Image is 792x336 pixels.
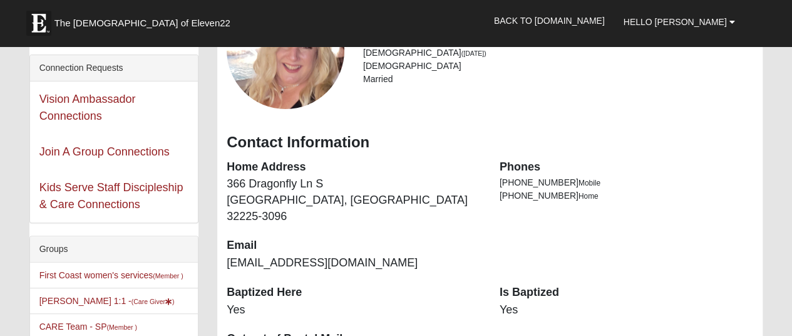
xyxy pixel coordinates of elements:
dd: 366 Dragonfly Ln S [GEOGRAPHIC_DATA], [GEOGRAPHIC_DATA] 32225-3096 [227,176,481,224]
dt: Phones [500,159,754,176]
span: Home [579,192,599,201]
a: Back to [DOMAIN_NAME] [485,5,614,36]
dt: Baptized Here [227,285,481,301]
span: Mobile [579,179,600,187]
small: ([DATE]) [461,50,486,57]
a: [PERSON_NAME] 1:1 -(Care Giver) [39,296,175,306]
a: First Coast women's services(Member ) [39,270,183,280]
span: The [DEMOGRAPHIC_DATA] of Eleven22 [54,17,230,29]
dd: Yes [227,302,481,318]
dd: Yes [500,302,754,318]
a: Hello [PERSON_NAME] [614,6,744,38]
li: [PHONE_NUMBER] [500,176,754,189]
a: The [DEMOGRAPHIC_DATA] of Eleven22 [20,4,270,36]
h3: Contact Information [227,134,753,152]
img: Eleven22 logo [26,11,51,36]
dt: Email [227,238,481,254]
span: Hello [PERSON_NAME] [624,17,727,27]
li: [DEMOGRAPHIC_DATA] [363,46,753,60]
dt: Is Baptized [500,285,754,301]
li: Married [363,73,753,86]
div: Groups [30,236,198,263]
a: Vision Ambassador Connections [39,93,136,122]
small: (Care Giver ) [131,298,175,305]
dt: Home Address [227,159,481,176]
li: [DEMOGRAPHIC_DATA] [363,60,753,73]
li: [PHONE_NUMBER] [500,189,754,202]
dd: [EMAIL_ADDRESS][DOMAIN_NAME] [227,255,481,271]
a: Join A Group Connections [39,145,170,158]
a: Kids Serve Staff Discipleship & Care Connections [39,181,183,211]
small: (Member ) [107,323,137,331]
div: Connection Requests [30,55,198,81]
a: CARE Team - SP(Member ) [39,322,137,332]
small: (Member ) [153,272,183,280]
